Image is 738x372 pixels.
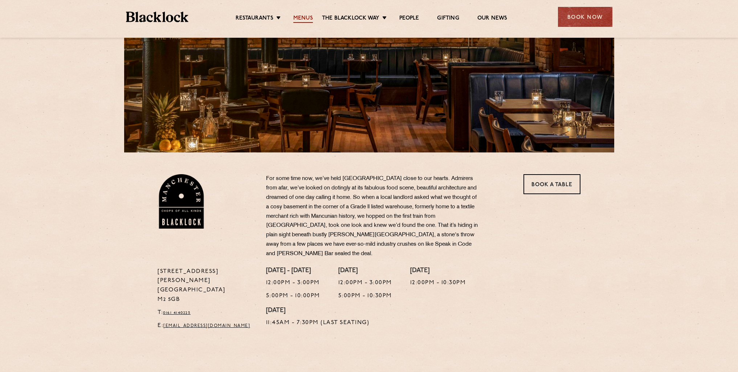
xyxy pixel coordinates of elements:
p: T: [158,308,255,318]
img: BL_Manchester_Logo-bleed.png [158,174,205,229]
a: Book a Table [523,174,580,194]
a: Menus [293,15,313,23]
h4: [DATE] - [DATE] [266,267,320,275]
p: 12:00pm - 3:00pm [338,278,392,288]
p: 12:00pm - 3:00pm [266,278,320,288]
h4: [DATE] [338,267,392,275]
p: 11:45am - 7:30pm (Last Seating) [266,318,370,328]
p: For some time now, we’ve held [GEOGRAPHIC_DATA] close to our hearts. Admirers from afar, we’ve lo... [266,174,480,259]
p: [STREET_ADDRESS][PERSON_NAME] [GEOGRAPHIC_DATA] M2 5GB [158,267,255,305]
p: 12:00pm - 10:30pm [410,278,466,288]
h4: [DATE] [410,267,466,275]
p: 5:00pm - 10:00pm [266,291,320,301]
p: 5:00pm - 10:30pm [338,291,392,301]
p: E: [158,321,255,331]
img: BL_Textured_Logo-footer-cropped.svg [126,12,189,22]
a: 0161 4140225 [163,311,191,315]
a: Restaurants [236,15,273,23]
a: [EMAIL_ADDRESS][DOMAIN_NAME] [163,324,250,328]
a: The Blacklock Way [322,15,379,23]
a: People [399,15,419,23]
a: Our News [477,15,507,23]
div: Book Now [558,7,612,27]
h4: [DATE] [266,307,370,315]
a: Gifting [437,15,459,23]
